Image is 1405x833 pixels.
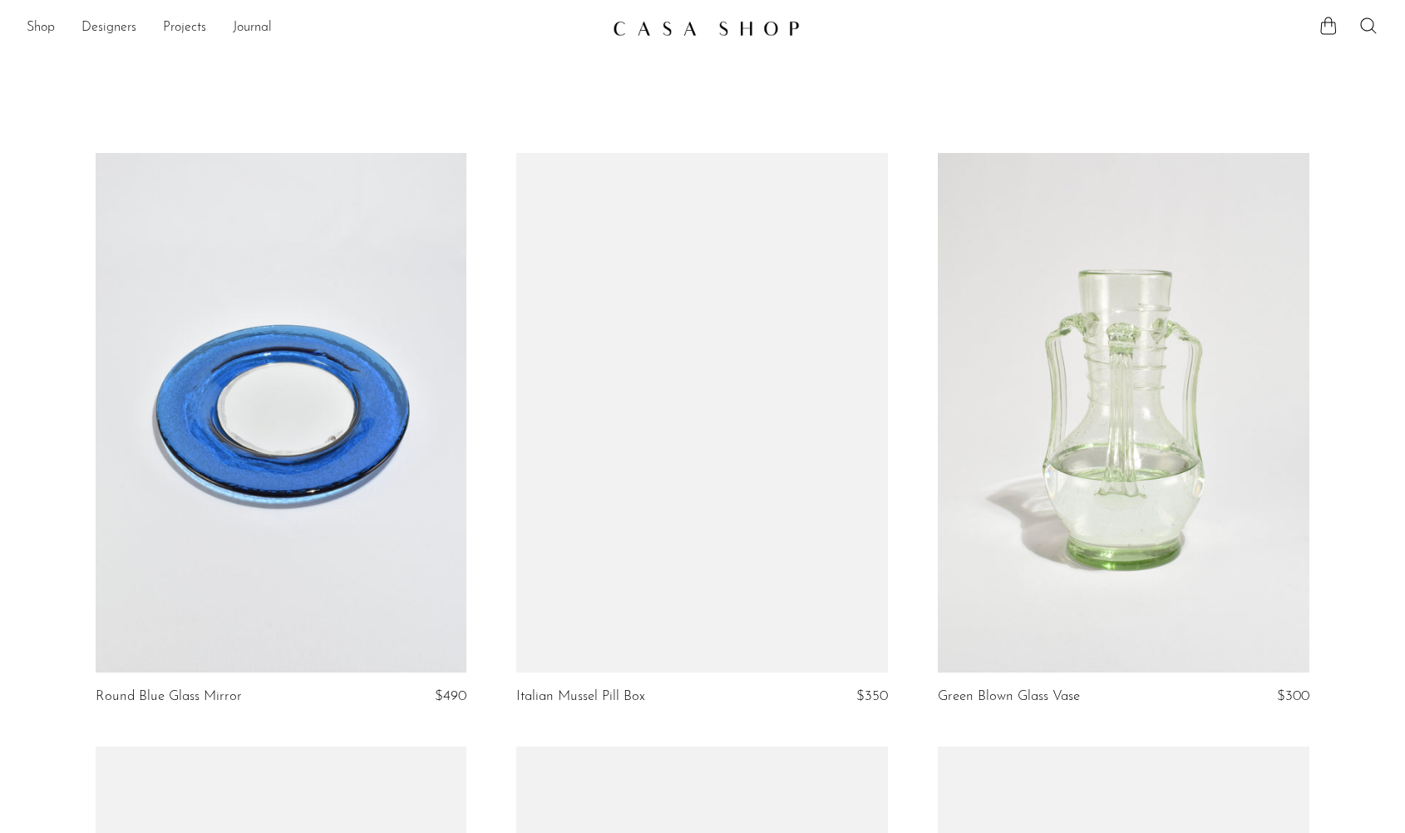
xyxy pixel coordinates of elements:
[27,14,599,42] nav: Desktop navigation
[27,17,55,39] a: Shop
[516,689,645,704] a: Italian Mussel Pill Box
[96,689,242,704] a: Round Blue Glass Mirror
[163,17,206,39] a: Projects
[435,689,466,703] span: $490
[27,14,599,42] ul: NEW HEADER MENU
[938,689,1080,704] a: Green Blown Glass Vase
[81,17,136,39] a: Designers
[233,17,272,39] a: Journal
[856,689,888,703] span: $350
[1277,689,1309,703] span: $300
